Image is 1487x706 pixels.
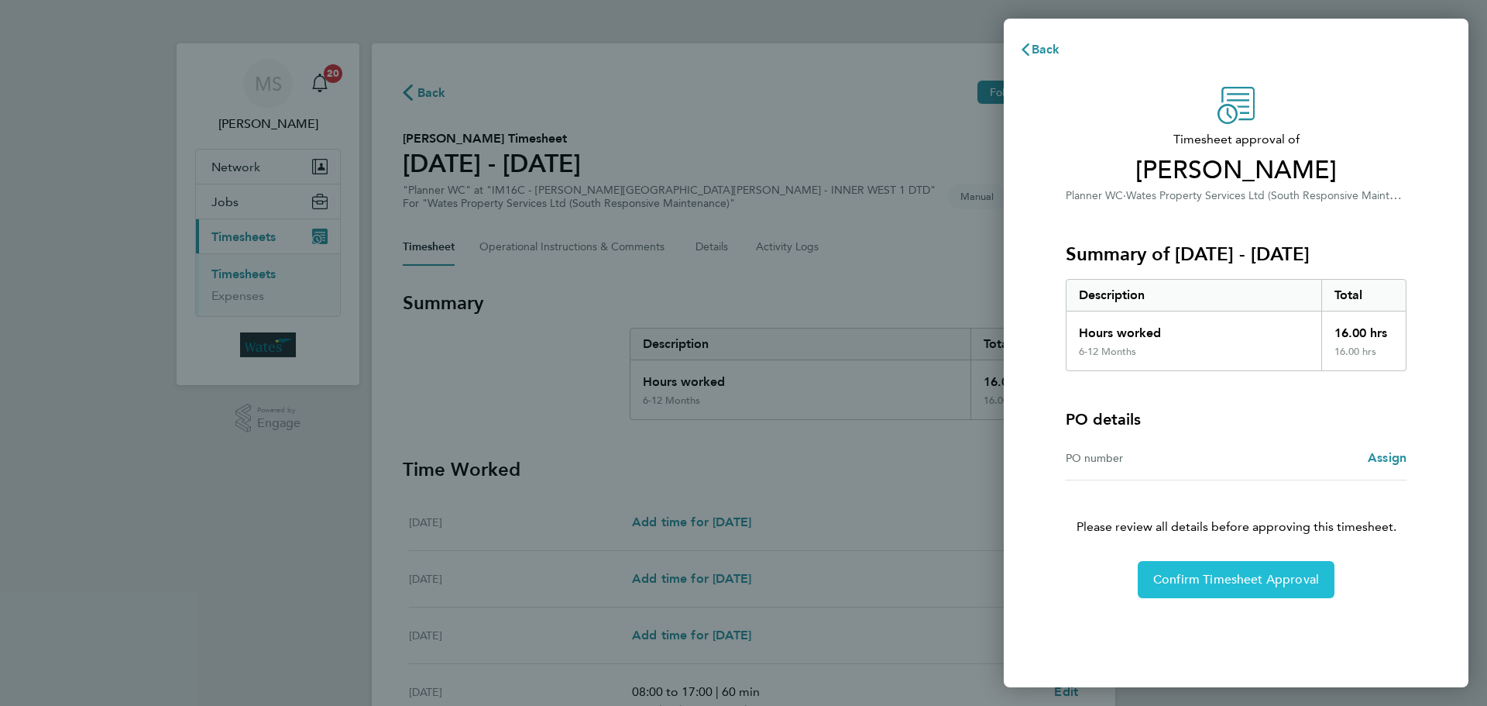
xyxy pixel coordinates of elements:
[1032,42,1060,57] span: Back
[1079,346,1136,358] div: 6-12 Months
[1066,242,1406,267] h3: Summary of [DATE] - [DATE]
[1066,449,1236,467] div: PO number
[1066,280,1321,311] div: Description
[1368,449,1406,467] a: Assign
[1004,34,1076,65] button: Back
[1047,480,1425,536] p: Please review all details before approving this timesheet.
[1153,572,1319,587] span: Confirm Timesheet Approval
[1126,188,1428,202] span: Wates Property Services Ltd (South Responsive Maintenance)
[1321,346,1406,370] div: 16.00 hrs
[1066,408,1141,430] h4: PO details
[1066,189,1123,202] span: Planner WC
[1066,155,1406,186] span: [PERSON_NAME]
[1321,280,1406,311] div: Total
[1368,450,1406,465] span: Assign
[1066,312,1321,346] div: Hours worked
[1066,130,1406,149] span: Timesheet approval of
[1123,189,1126,202] span: ·
[1066,279,1406,371] div: Summary of 23 - 29 Aug 2025
[1138,561,1334,598] button: Confirm Timesheet Approval
[1321,312,1406,346] div: 16.00 hrs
